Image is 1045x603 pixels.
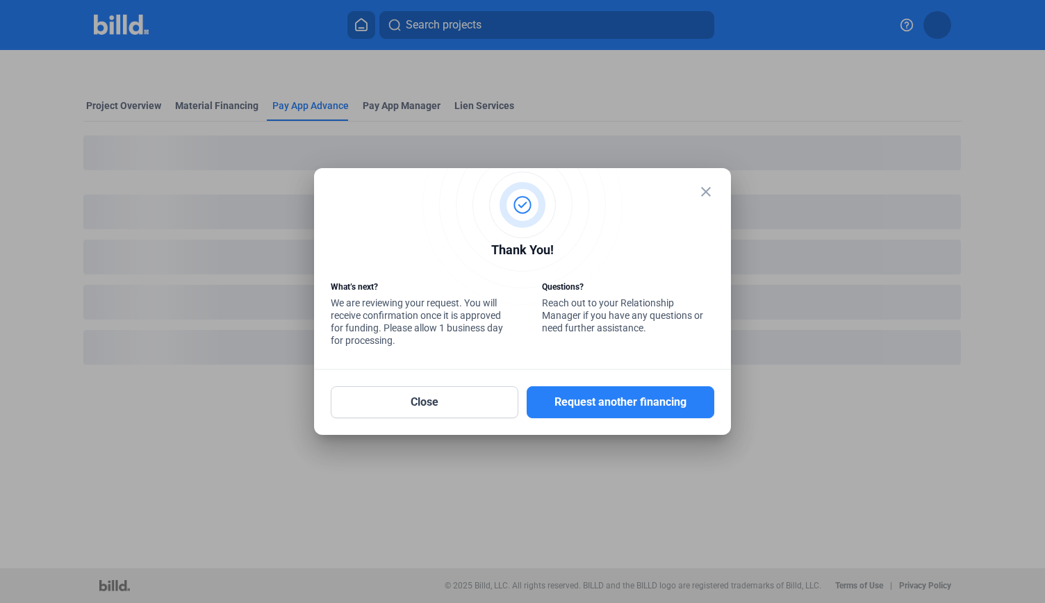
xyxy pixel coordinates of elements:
[698,183,714,200] mat-icon: close
[331,281,503,297] div: What’s next?
[331,281,503,350] div: We are reviewing your request. You will receive confirmation once it is approved for funding. Ple...
[331,240,714,263] div: Thank You!
[331,386,518,418] button: Close
[542,281,714,338] div: Reach out to your Relationship Manager if you have any questions or need further assistance.
[542,281,714,297] div: Questions?
[527,386,714,418] button: Request another financing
